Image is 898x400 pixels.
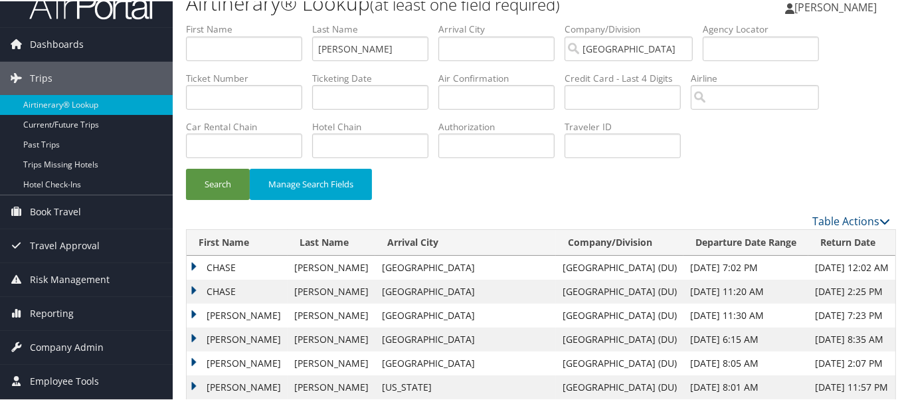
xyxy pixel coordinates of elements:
td: [DATE] 8:05 AM [683,350,808,374]
span: Employee Tools [30,363,99,397]
td: [GEOGRAPHIC_DATA] (DU) [556,302,683,326]
td: [PERSON_NAME] [187,374,288,398]
span: Book Travel [30,194,81,227]
label: Traveler ID [565,119,691,132]
td: [PERSON_NAME] [288,326,375,350]
label: Hotel Chain [312,119,438,132]
td: [US_STATE] [375,374,556,398]
th: Last Name: activate to sort column ascending [288,229,375,254]
td: [PERSON_NAME] [187,302,288,326]
span: Travel Approval [30,228,100,261]
th: Return Date: activate to sort column ascending [808,229,895,254]
th: Company/Division [556,229,683,254]
td: [DATE] 11:20 AM [683,278,808,302]
span: Company Admin [30,330,104,363]
span: Reporting [30,296,74,329]
td: [PERSON_NAME] [288,302,375,326]
button: Search [186,167,250,199]
label: Company/Division [565,21,703,35]
label: Ticket Number [186,70,312,84]
td: [GEOGRAPHIC_DATA] [375,326,556,350]
td: [DATE] 8:35 AM [808,326,895,350]
td: [DATE] 7:23 PM [808,302,895,326]
td: [GEOGRAPHIC_DATA] [375,350,556,374]
th: Departure Date Range: activate to sort column ascending [683,229,808,254]
label: Arrival City [438,21,565,35]
td: CHASE [187,278,288,302]
td: [GEOGRAPHIC_DATA] (DU) [556,278,683,302]
label: Agency Locator [703,21,829,35]
td: [DATE] 7:02 PM [683,254,808,278]
td: [DATE] 11:30 AM [683,302,808,326]
td: [GEOGRAPHIC_DATA] (DU) [556,326,683,350]
button: Manage Search Fields [250,167,372,199]
td: [DATE] 2:07 PM [808,350,895,374]
td: [GEOGRAPHIC_DATA] (DU) [556,374,683,398]
td: [DATE] 11:57 PM [808,374,895,398]
th: First Name: activate to sort column ascending [187,229,288,254]
td: [PERSON_NAME] [288,350,375,374]
span: Trips [30,60,52,94]
span: Risk Management [30,262,110,295]
td: [GEOGRAPHIC_DATA] [375,302,556,326]
label: Ticketing Date [312,70,438,84]
td: [DATE] 8:01 AM [683,374,808,398]
label: Last Name [312,21,438,35]
td: [DATE] 2:25 PM [808,278,895,302]
label: Authorization [438,119,565,132]
th: Arrival City: activate to sort column ascending [375,229,556,254]
a: Table Actions [812,213,890,227]
td: CHASE [187,254,288,278]
td: [GEOGRAPHIC_DATA] (DU) [556,350,683,374]
td: [GEOGRAPHIC_DATA] [375,278,556,302]
label: Car Rental Chain [186,119,312,132]
label: Air Confirmation [438,70,565,84]
td: [PERSON_NAME] [288,278,375,302]
td: [PERSON_NAME] [288,254,375,278]
td: [PERSON_NAME] [288,374,375,398]
label: Credit Card - Last 4 Digits [565,70,691,84]
span: Dashboards [30,27,84,60]
td: [GEOGRAPHIC_DATA] (DU) [556,254,683,278]
td: [DATE] 12:02 AM [808,254,895,278]
label: Airline [691,70,829,84]
td: [PERSON_NAME] [187,350,288,374]
td: [DATE] 6:15 AM [683,326,808,350]
td: [PERSON_NAME] [187,326,288,350]
label: First Name [186,21,312,35]
td: [GEOGRAPHIC_DATA] [375,254,556,278]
